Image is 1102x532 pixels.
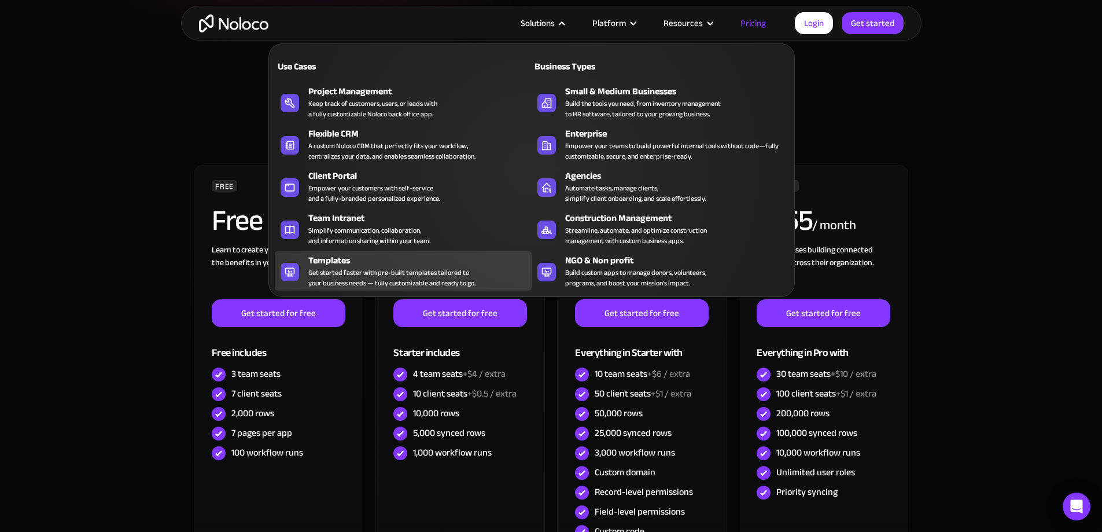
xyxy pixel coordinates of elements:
[308,225,430,246] div: Simplify communication, collaboration, and information sharing within your team.
[308,211,537,225] div: Team Intranet
[532,53,788,79] a: Business Types
[795,12,833,34] a: Login
[776,407,830,420] div: 200,000 rows
[532,82,788,122] a: Small & Medium BusinessesBuild the tools you need, from inventory managementto HR software, tailo...
[565,98,721,119] div: Build the tools you need, from inventory management to HR software, tailored to your growing busi...
[836,385,876,402] span: +$1 / extra
[575,299,708,327] a: Get started for free
[393,327,526,365] div: Starter includes
[647,365,690,383] span: +$6 / extra
[463,365,506,383] span: +$4 / extra
[212,180,237,192] div: FREE
[757,327,890,365] div: Everything in Pro with
[532,251,788,291] a: NGO & Non profitBuild custom apps to manage donors, volunteers,programs, and boost your mission’s...
[308,141,476,162] div: A custom Noloco CRM that perfectly fits your workflow, centralizes your data, and enables seamles...
[575,327,708,365] div: Everything in Starter with
[831,365,876,383] span: +$10 / extra
[212,327,345,365] div: Free includes
[413,387,517,400] div: 10 client seats
[757,244,890,299] div: For businesses building connected solutions across their organization. ‍
[776,446,860,459] div: 10,000 workflow runs
[275,82,532,122] a: Project ManagementKeep track of customers, users, or leads witha fully customizable Noloco back o...
[413,446,492,459] div: 1,000 workflow runs
[776,466,855,479] div: Unlimited user roles
[776,486,838,498] div: Priority syncing
[565,183,706,204] div: Automate tasks, manage clients, simplify client onboarding, and scale effortlessly.
[231,407,274,420] div: 2,000 rows
[532,60,655,74] div: Business Types
[308,183,440,204] div: Empower your customers with self-service and a fully-branded personalized experience.
[231,387,282,400] div: 7 client seats
[776,368,876,380] div: 30 team seats
[726,16,780,31] a: Pricing
[393,299,526,327] a: Get started for free
[212,206,262,235] h2: Free
[275,209,532,248] a: Team IntranetSimplify communication, collaboration,and information sharing within your team.
[212,299,345,327] a: Get started for free
[532,124,788,164] a: EnterpriseEmpower your teams to build powerful internal tools without code—fully customizable, se...
[193,83,910,112] div: CHOOSE YOUR PLAN
[413,368,506,380] div: 4 team seats
[565,85,794,98] div: Small & Medium Businesses
[308,267,476,288] div: Get started faster with pre-built templates tailored to your business needs — fully customizable ...
[651,385,691,402] span: +$1 / extra
[565,225,707,246] div: Streamline, automate, and optimize construction management with custom business apps.
[565,169,794,183] div: Agencies
[467,385,517,402] span: +$0.5 / extra
[776,387,876,400] div: 100 client seats
[506,16,578,31] div: Solutions
[413,427,485,439] div: 5,000 synced rows
[565,254,794,267] div: NGO & Non profit
[308,254,537,267] div: Templates
[275,124,532,164] a: Flexible CRMA custom Noloco CRM that perfectly fits your workflow,centralizes your data, and enab...
[212,244,345,299] div: Learn to create your first app and see the benefits in your team ‍
[595,486,693,498] div: Record-level permissions
[757,299,890,327] a: Get started for free
[275,60,399,74] div: Use Cases
[308,169,537,183] div: Client Portal
[842,12,904,34] a: Get started
[595,466,655,479] div: Custom domain
[308,85,537,98] div: Project Management
[308,127,537,141] div: Flexible CRM
[649,16,726,31] div: Resources
[532,167,788,206] a: AgenciesAutomate tasks, manage clients,simplify client onboarding, and scale effortlessly.
[776,427,857,439] div: 100,000 synced rows
[231,427,292,439] div: 7 pages per app
[595,505,685,518] div: Field-level permissions
[812,217,856,235] div: / month
[275,53,532,79] a: Use Cases
[231,368,281,380] div: 3 team seats
[578,16,649,31] div: Platform
[565,141,783,162] div: Empower your teams to build powerful internal tools without code—fully customizable, secure, and ...
[231,446,303,459] div: 100 workflow runs
[595,446,675,459] div: 3,000 workflow runs
[521,16,555,31] div: Solutions
[565,267,706,288] div: Build custom apps to manage donors, volunteers, programs, and boost your mission’s impact.
[413,407,459,420] div: 10,000 rows
[565,127,794,141] div: Enterprise
[664,16,703,31] div: Resources
[268,27,795,297] nav: Solutions
[595,387,691,400] div: 50 client seats
[595,407,643,420] div: 50,000 rows
[199,14,268,32] a: home
[275,167,532,206] a: Client PortalEmpower your customers with self-serviceand a fully-branded personalized experience.
[1063,493,1090,520] div: Open Intercom Messenger
[308,98,437,119] div: Keep track of customers, users, or leads with a fully customizable Noloco back office app.
[595,368,690,380] div: 10 team seats
[595,427,672,439] div: 25,000 synced rows
[532,209,788,248] a: Construction ManagementStreamline, automate, and optimize constructionmanagement with custom busi...
[592,16,626,31] div: Platform
[565,211,794,225] div: Construction Management
[275,251,532,291] a: TemplatesGet started faster with pre-built templates tailored toyour business needs — fully custo...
